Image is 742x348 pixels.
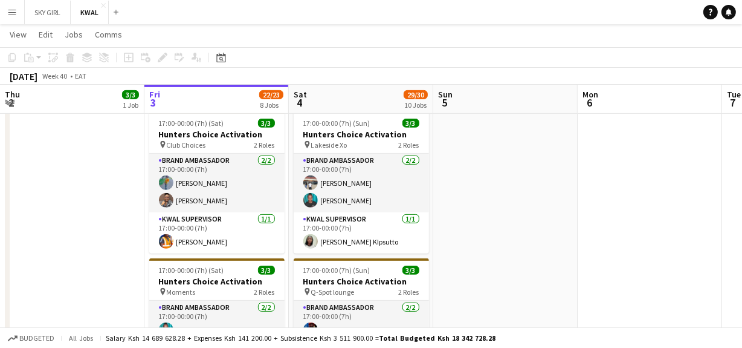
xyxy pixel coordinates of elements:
span: 3/3 [402,119,419,128]
span: 3 [147,96,160,110]
span: 17:00-00:00 (7h) (Sun) [303,266,370,275]
span: 2 Roles [254,287,275,297]
h3: Hunters Choice Activation [294,129,429,140]
button: Budgeted [6,332,56,345]
span: 2 Roles [399,140,419,149]
div: [DATE] [10,70,37,82]
span: Lakeside Xo [311,140,347,149]
app-job-card: 17:00-00:00 (7h) (Sun)3/3Hunters Choice Activation Lakeside Xo2 RolesBrand Ambassador2/217:00-00:... [294,111,429,254]
span: All jobs [66,333,95,343]
span: 29/30 [404,90,428,99]
span: Budgeted [19,334,54,343]
a: Comms [90,27,127,42]
h3: Hunters Choice Activation [294,276,429,287]
div: 10 Jobs [404,100,427,110]
h3: Hunters Choice Activation [149,129,285,140]
a: View [5,27,31,42]
button: SKY GIRL [25,1,71,24]
span: 4 [292,96,307,110]
app-card-role: Brand Ambassador2/217:00-00:00 (7h)[PERSON_NAME][PERSON_NAME] [294,154,429,212]
div: Salary Ksh 14 689 628.28 + Expenses Ksh 141 200.00 + Subsistence Ksh 3 511 900.00 = [106,333,495,343]
span: 17:00-00:00 (7h) (Sun) [303,119,370,128]
span: 17:00-00:00 (7h) (Sat) [159,119,224,128]
span: Sat [294,89,307,100]
a: Edit [34,27,57,42]
span: Edit [39,29,53,40]
div: 1 Job [123,100,138,110]
span: 3/3 [258,119,275,128]
span: Club Choices [167,140,206,149]
app-job-card: 17:00-00:00 (7h) (Sat)3/3Hunters Choice Activation Club Choices2 RolesBrand Ambassador2/217:00-00... [149,111,285,254]
span: Mon [582,89,598,100]
span: 2 Roles [254,140,275,149]
span: 3/3 [402,266,419,275]
span: 3/3 [258,266,275,275]
span: Tue [727,89,741,100]
span: Fri [149,89,160,100]
div: EAT [75,71,86,80]
span: Jobs [65,29,83,40]
span: 22/23 [259,90,283,99]
span: Week 40 [40,71,70,80]
a: Jobs [60,27,88,42]
h3: Hunters Choice Activation [149,276,285,287]
app-card-role: KWAL SUPERVISOR1/117:00-00:00 (7h)[PERSON_NAME] KIpsutto [294,212,429,254]
span: 2 [3,96,20,110]
span: 6 [581,96,598,110]
button: KWAL [71,1,109,24]
span: View [10,29,27,40]
span: Thu [5,89,20,100]
span: Moments [167,287,196,297]
span: 3/3 [122,90,139,99]
app-card-role: KWAL SUPERVISOR1/117:00-00:00 (7h)[PERSON_NAME] [149,212,285,254]
span: Total Budgeted Ksh 18 342 728.28 [379,333,495,343]
span: 7 [725,96,741,110]
span: Q-Spot lounge [311,287,355,297]
span: 5 [436,96,453,110]
span: Comms [95,29,122,40]
span: 17:00-00:00 (7h) (Sat) [159,266,224,275]
div: 8 Jobs [260,100,283,110]
app-card-role: Brand Ambassador2/217:00-00:00 (7h)[PERSON_NAME][PERSON_NAME] [149,154,285,212]
span: 2 Roles [399,287,419,297]
span: Sun [438,89,453,100]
